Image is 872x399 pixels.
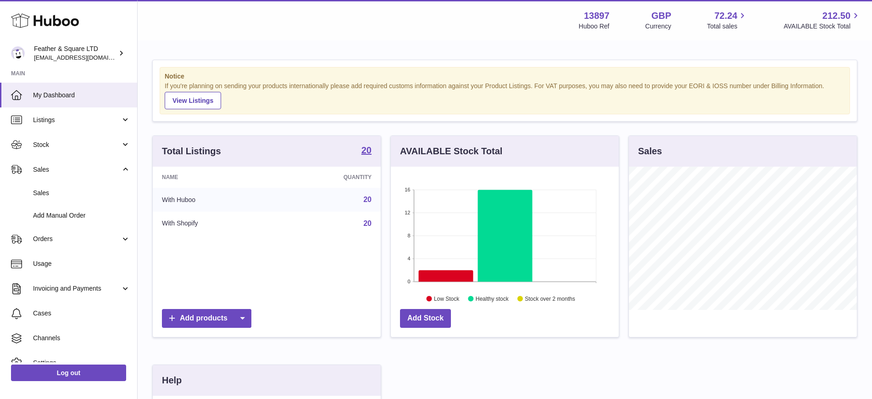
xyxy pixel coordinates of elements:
[153,212,276,236] td: With Shopify
[162,309,251,328] a: Add products
[783,22,861,31] span: AVAILABLE Stock Total
[407,256,410,261] text: 4
[162,374,182,387] h3: Help
[162,145,221,157] h3: Total Listings
[407,279,410,284] text: 0
[400,145,502,157] h3: AVAILABLE Stock Total
[33,359,130,367] span: Settings
[33,91,130,100] span: My Dashboard
[476,295,509,302] text: Healthy stock
[405,210,410,215] text: 12
[407,233,410,238] text: 8
[584,10,610,22] strong: 13897
[165,72,845,81] strong: Notice
[783,10,861,31] a: 212.50 AVAILABLE Stock Total
[33,116,121,124] span: Listings
[165,82,845,109] div: If you're planning on sending your products internationally please add required customs informati...
[579,22,610,31] div: Huboo Ref
[33,165,121,174] span: Sales
[33,334,130,343] span: Channels
[34,45,117,62] div: Feather & Square LTD
[33,235,121,243] span: Orders
[363,196,372,203] a: 20
[651,10,671,22] strong: GBP
[11,365,126,381] a: Log out
[645,22,672,31] div: Currency
[434,295,460,302] text: Low Stock
[361,146,372,157] a: 20
[638,145,662,157] h3: Sales
[33,211,130,220] span: Add Manual Order
[33,284,121,293] span: Invoicing and Payments
[400,309,451,328] a: Add Stock
[11,46,25,60] img: feathernsquare@gmail.com
[33,309,130,318] span: Cases
[33,189,130,197] span: Sales
[276,167,381,188] th: Quantity
[707,10,748,31] a: 72.24 Total sales
[361,146,372,155] strong: 20
[34,54,135,61] span: [EMAIL_ADDRESS][DOMAIN_NAME]
[153,167,276,188] th: Name
[714,10,737,22] span: 72.24
[153,188,276,212] td: With Huboo
[165,92,221,109] a: View Listings
[822,10,850,22] span: 212.50
[33,259,130,268] span: Usage
[707,22,748,31] span: Total sales
[33,140,121,149] span: Stock
[525,295,575,302] text: Stock over 2 months
[363,219,372,227] a: 20
[405,187,410,192] text: 16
